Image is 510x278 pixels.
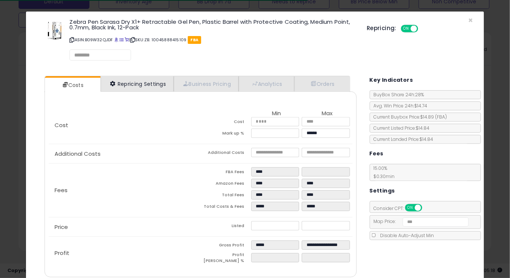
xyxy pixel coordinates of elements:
span: Current Listed Price: $14.84 [370,125,430,131]
td: Listed [200,221,251,233]
a: All offer listings [120,37,124,43]
a: BuyBox page [114,37,118,43]
td: Gross Profit [200,240,251,252]
p: Fees [49,187,200,193]
a: Analytics [239,76,294,91]
p: Cost [49,122,200,128]
span: Disable Auto-Adjust Min [377,232,434,239]
span: BuyBox Share 24h: 28% [370,91,424,98]
span: ( FBA ) [435,114,447,120]
p: Price [49,224,200,230]
h5: Repricing: [367,25,396,31]
td: Mark up % [200,129,251,140]
span: ON [406,205,415,211]
td: Total Fees [200,190,251,202]
a: Business Pricing [174,76,239,91]
span: × [468,15,473,26]
h5: Key Indicators [370,75,413,85]
h5: Fees [370,149,384,158]
th: Max [302,110,353,117]
span: $0.30 min [370,173,395,180]
h3: Zebra Pen Sarasa Dry X1+ Retractable Gel Pen, Plastic Barrel with Protective Coating, Medium Poin... [69,19,356,30]
span: Map Price: [370,218,469,224]
th: Min [251,110,302,117]
span: OFF [417,26,429,32]
a: Repricing Settings [101,76,174,91]
td: Total Costs & Fees [200,202,251,213]
span: 15.00 % [370,165,395,180]
h5: Settings [370,186,395,195]
span: FBA [188,36,202,44]
span: ON [402,26,411,32]
img: 41ivdo5QXiL._SL60_.jpg [43,19,65,41]
p: ASIN: B09W32QJDF | SKU: ZB. 10045888415109 [69,34,356,46]
a: Orders [294,76,349,91]
td: FBA Fees [200,167,251,179]
a: Your listing only [125,37,129,43]
span: OFF [421,205,433,211]
span: Current Buybox Price: [370,114,447,120]
td: Amazon Fees [200,179,251,190]
td: Profit [PERSON_NAME] % [200,252,251,266]
td: Cost [200,117,251,129]
td: Additional Costs [200,148,251,159]
p: Additional Costs [49,151,200,157]
span: Consider CPT: [370,205,432,211]
span: Current Landed Price: $14.84 [370,136,434,142]
span: $14.89 [421,114,447,120]
p: Profit [49,250,200,256]
a: Costs [45,78,100,93]
span: Avg. Win Price 24h: $14.74 [370,103,428,109]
